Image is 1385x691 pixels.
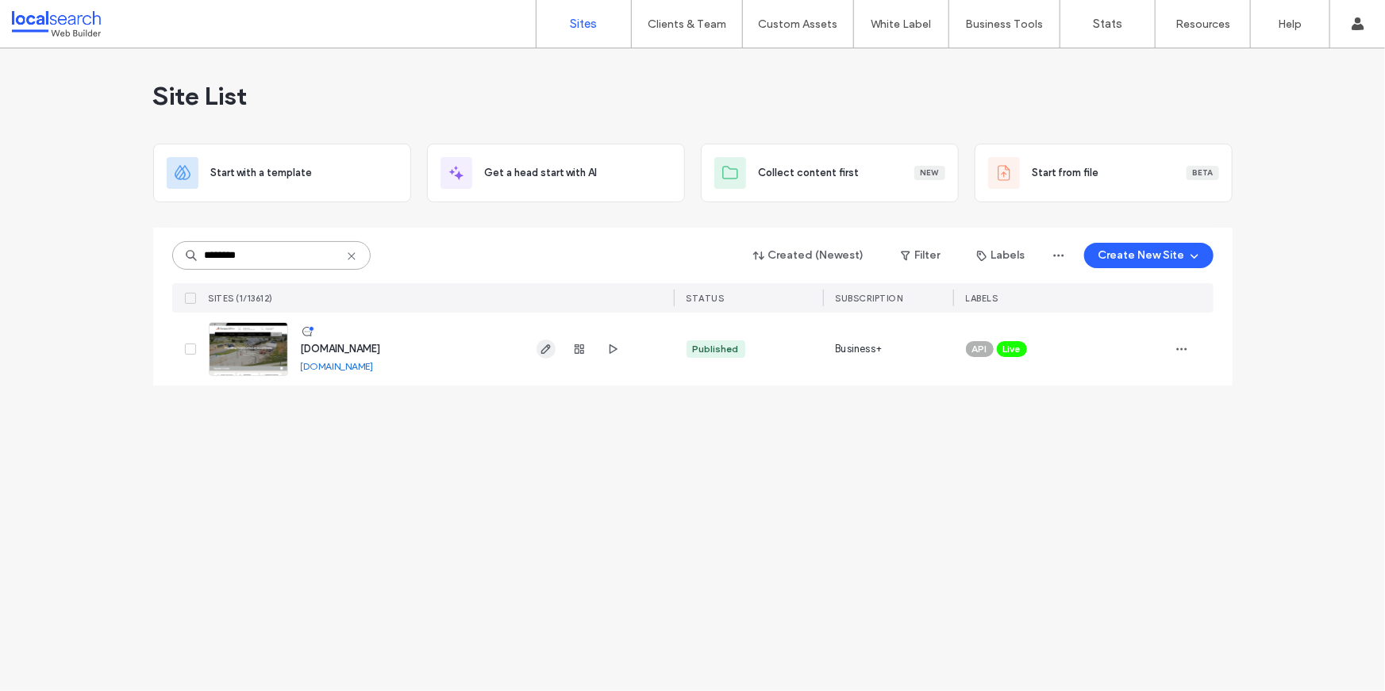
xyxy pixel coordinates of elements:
[972,342,987,356] span: API
[759,17,838,31] label: Custom Assets
[836,341,883,357] span: Business+
[1033,165,1099,181] span: Start from file
[914,166,945,180] div: New
[1084,243,1214,268] button: Create New Site
[211,165,313,181] span: Start with a template
[871,17,932,31] label: White Label
[701,144,959,202] div: Collect content firstNew
[836,293,903,304] span: SUBSCRIPTION
[759,165,860,181] span: Collect content first
[693,342,739,356] div: Published
[1093,17,1122,31] label: Stats
[209,293,274,304] span: SITES (1/13612)
[966,293,998,304] span: LABELS
[963,243,1040,268] button: Labels
[301,343,381,355] a: [DOMAIN_NAME]
[885,243,956,268] button: Filter
[740,243,879,268] button: Created (Newest)
[966,17,1044,31] label: Business Tools
[1279,17,1302,31] label: Help
[1175,17,1230,31] label: Resources
[1003,342,1021,356] span: Live
[37,11,69,25] span: Help
[485,165,598,181] span: Get a head start with AI
[301,360,374,372] a: [DOMAIN_NAME]
[427,144,685,202] div: Get a head start with AI
[1187,166,1219,180] div: Beta
[687,293,725,304] span: STATUS
[153,144,411,202] div: Start with a template
[648,17,726,31] label: Clients & Team
[975,144,1233,202] div: Start from fileBeta
[571,17,598,31] label: Sites
[153,80,248,112] span: Site List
